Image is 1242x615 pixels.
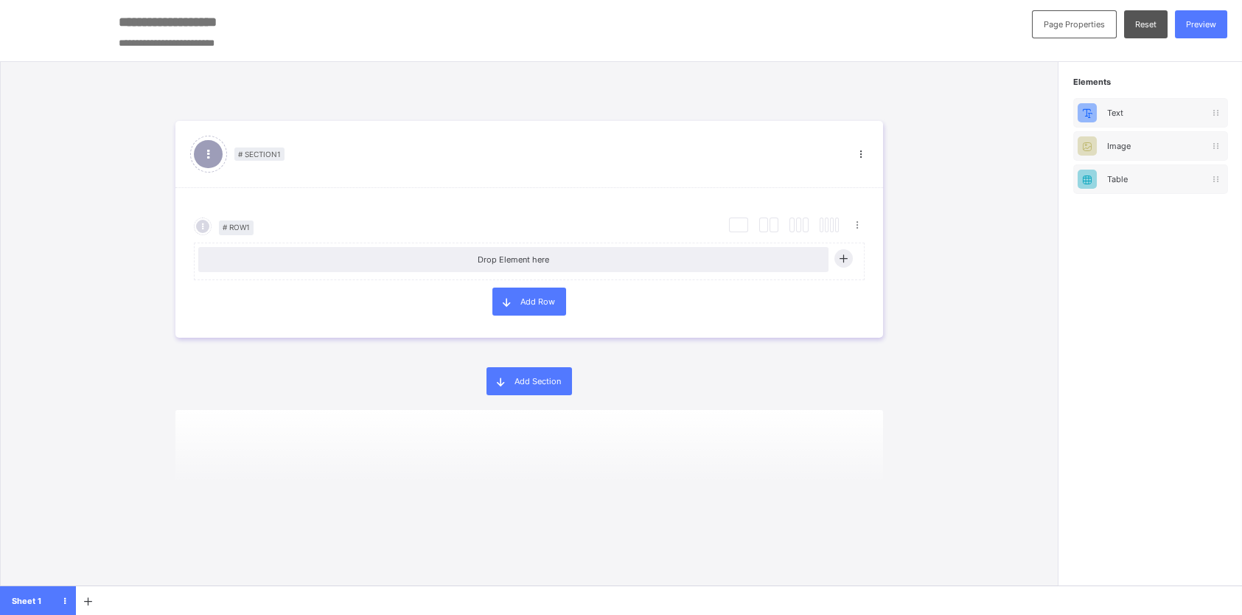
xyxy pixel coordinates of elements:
div: Drop Element here [206,254,821,265]
div: Image [1107,141,1194,151]
div: Image [1073,131,1228,161]
span: Add Section [514,376,561,386]
span: Add Row [520,296,555,307]
span: Elements [1073,77,1228,87]
div: Text [1073,98,1228,128]
span: # Section 1 [234,147,285,161]
div: # Section1 # Row1 Drop Element hereAdd Row [175,106,883,352]
span: Reset [1135,19,1156,29]
span: # Row 1 [219,220,254,235]
div: Table [1107,174,1194,184]
div: Text [1107,108,1194,118]
div: Table [1073,164,1228,194]
span: Page Properties [1044,19,1105,29]
span: Preview [1186,19,1216,29]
